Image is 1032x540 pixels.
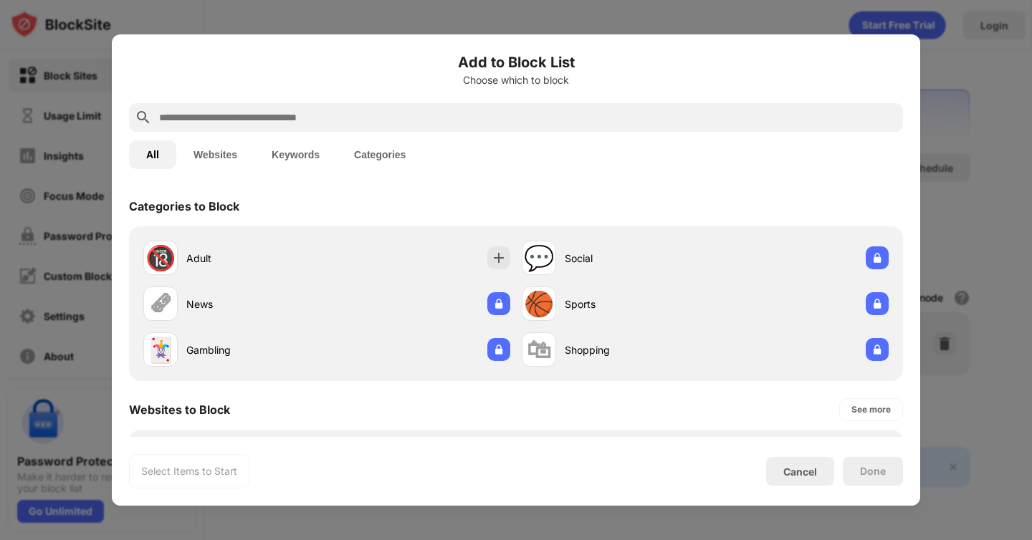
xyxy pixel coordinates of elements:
[176,140,254,169] button: Websites
[148,289,173,319] div: 🗞
[524,289,554,319] div: 🏀
[141,464,237,478] div: Select Items to Start
[565,342,705,357] div: Shopping
[145,335,176,365] div: 🃏
[129,402,230,417] div: Websites to Block
[524,244,554,273] div: 💬
[186,296,327,312] div: News
[129,199,239,213] div: Categories to Block
[337,140,423,169] button: Categories
[565,251,705,266] div: Social
[565,296,705,312] div: Sports
[527,335,551,365] div: 🛍
[135,109,152,126] img: search.svg
[129,74,903,86] div: Choose which to block
[186,342,327,357] div: Gambling
[254,140,337,169] button: Keywords
[851,402,891,417] div: See more
[783,466,817,478] div: Cancel
[186,251,327,266] div: Adult
[129,52,903,73] h6: Add to Block List
[860,466,886,477] div: Done
[145,244,176,273] div: 🔞
[129,140,176,169] button: All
